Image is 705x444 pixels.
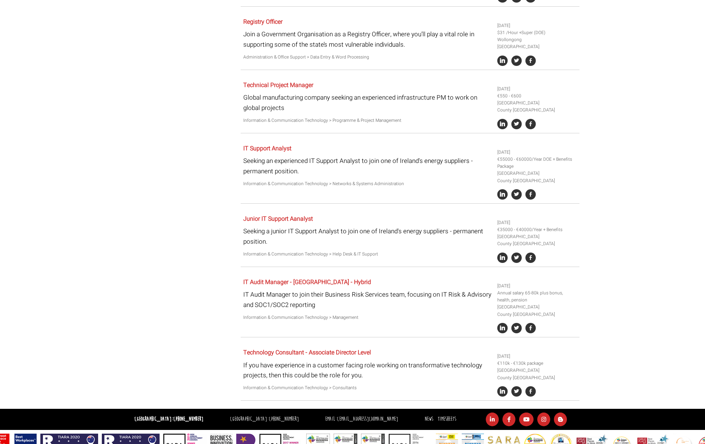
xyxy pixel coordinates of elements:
li: [DATE] [497,22,577,29]
p: Seeking an experienced IT Support Analyst to join one of Ireland's energy suppliers - permanent p... [243,156,492,176]
p: Information & Communication Technology > Networks & Systems Administration [243,180,492,187]
p: Administration & Office Support > Data Entry & Word Processing [243,54,492,61]
a: Timesheets [438,415,456,423]
a: Registry Officer [243,17,283,26]
li: [GEOGRAPHIC_DATA] County [GEOGRAPHIC_DATA] [497,170,577,184]
li: [GEOGRAPHIC_DATA]: [228,414,301,425]
p: Global manufacturing company seeking an experienced infrastructure PM to work on global projects [243,93,492,113]
a: Junior IT Support Aanalyst [243,214,313,223]
li: Wollongong [GEOGRAPHIC_DATA] [497,36,577,50]
a: IT Support Analyst [243,144,291,153]
li: [GEOGRAPHIC_DATA] County [GEOGRAPHIC_DATA] [497,233,577,247]
li: [GEOGRAPHIC_DATA] County [GEOGRAPHIC_DATA] [497,304,577,318]
li: €110k - €130k package [497,360,577,367]
li: $31 /Hour +Super (DOE) [497,29,577,36]
p: Information & Communication Technology > Management [243,314,492,321]
a: Technology Consultant - Associate Director Level [243,348,371,357]
li: [DATE] [497,149,577,156]
p: Information & Communication Technology > Help Desk & IT Support [243,251,492,258]
a: [PHONE_NUMBER] [173,415,203,423]
a: Technical Project Manager [243,81,313,90]
p: If you have experience in a customer facing role working on transformative technology projects, t... [243,360,492,380]
li: €55000 - €60000/Year DOE + Benefits Package [497,156,577,170]
p: Seeking a junior IT Support Analyst to join one of Ireland's energy suppliers - permanent position. [243,226,492,246]
strong: [GEOGRAPHIC_DATA]: [134,415,203,423]
p: Information & Communication Technology > Consultants [243,384,492,391]
a: News [425,415,433,423]
li: Annual salary 65-80k plus bonus, health, pension [497,290,577,304]
li: €550 - €600 [497,93,577,100]
p: Join a Government Organisation as a Registry Officer, where you’ll play a vital role in supportin... [243,29,492,49]
li: [GEOGRAPHIC_DATA] County [GEOGRAPHIC_DATA] [497,100,577,114]
a: [EMAIL_ADDRESS][DOMAIN_NAME] [337,415,398,423]
p: IT Audit Manager to join their Business Risk Services team, focusing on IT Risk & Advisory and SO... [243,290,492,310]
li: [DATE] [497,86,577,93]
li: Email: [323,414,400,425]
a: IT Audit Manager - [GEOGRAPHIC_DATA] - Hybrid [243,278,371,287]
a: [PHONE_NUMBER] [269,415,299,423]
li: [DATE] [497,219,577,226]
li: €35000 - €40000/Year + Benefits [497,226,577,233]
li: [DATE] [497,283,577,290]
li: [DATE] [497,353,577,360]
li: [GEOGRAPHIC_DATA] County [GEOGRAPHIC_DATA] [497,367,577,381]
p: Information & Communication Technology > Programme & Project Management [243,117,492,124]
